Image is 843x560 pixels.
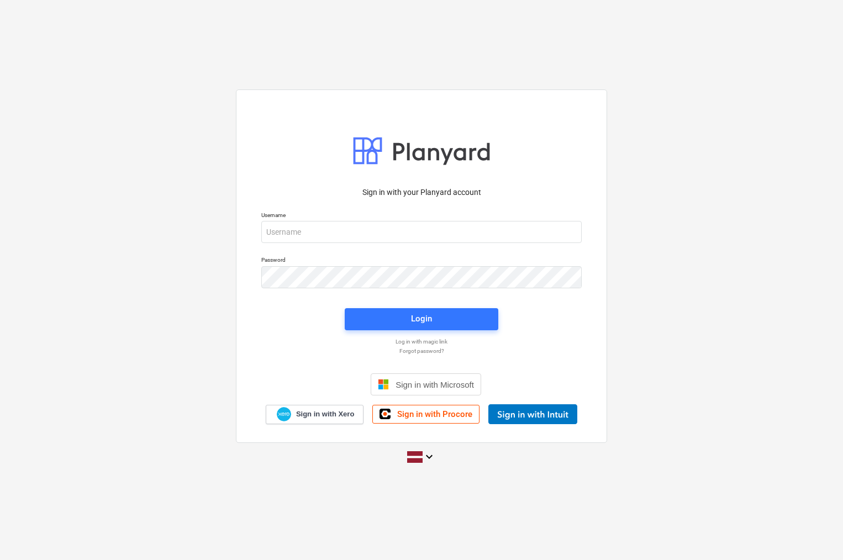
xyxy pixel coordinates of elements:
[261,256,582,266] p: Password
[256,347,587,355] a: Forgot password?
[261,187,582,198] p: Sign in with your Planyard account
[261,221,582,243] input: Username
[397,409,472,419] span: Sign in with Procore
[396,380,474,389] span: Sign in with Microsoft
[423,450,436,463] i: keyboard_arrow_down
[296,409,354,419] span: Sign in with Xero
[372,405,480,424] a: Sign in with Procore
[256,338,587,345] a: Log in with magic link
[411,311,432,326] div: Login
[266,405,364,424] a: Sign in with Xero
[378,379,389,390] img: Microsoft logo
[345,308,498,330] button: Login
[261,212,582,221] p: Username
[277,407,291,422] img: Xero logo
